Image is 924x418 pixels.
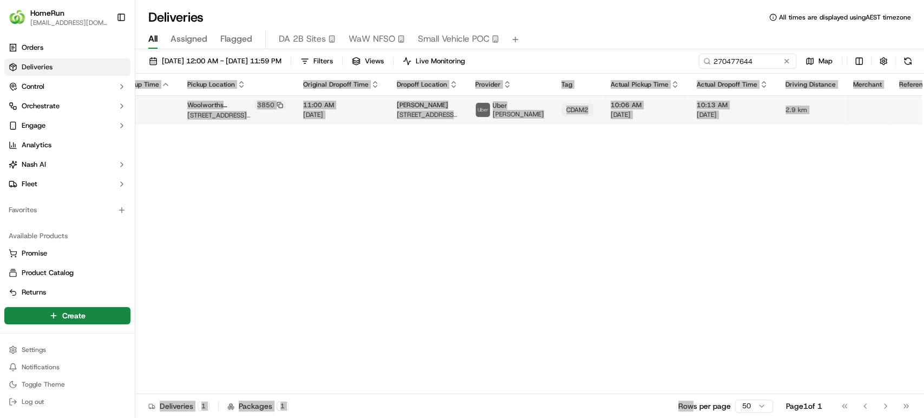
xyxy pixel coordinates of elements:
input: Type to search [699,54,796,69]
button: HomeRunHomeRun[EMAIL_ADDRESS][DOMAIN_NAME] [4,4,112,30]
span: Engage [22,121,45,130]
div: 3850 [254,100,286,110]
div: 1 [277,401,289,411]
span: Promise [22,249,47,258]
span: Create [62,310,86,321]
span: Small Vehicle POC [418,32,489,45]
button: Refresh [900,54,915,69]
button: Map [801,54,837,69]
span: Assigned [171,32,207,45]
span: Fleet [22,179,37,189]
span: Orchestrate [22,101,60,111]
a: Analytics [4,136,130,154]
span: Merchant [853,80,882,89]
button: Live Monitoring [398,54,470,69]
span: Analytics [22,140,51,150]
span: Toggle Theme [22,380,65,389]
p: Rows per page [678,401,731,412]
span: 10:13 AM [697,101,768,109]
span: Views [365,56,384,66]
h1: Deliveries [148,9,204,26]
button: Log out [4,394,130,409]
button: Product Catalog [4,264,130,282]
span: Map [818,56,833,66]
a: Returns [9,288,126,297]
div: Page 1 of 1 [786,401,822,412]
span: Log out [22,397,44,406]
span: DA 2B Sites [279,32,326,45]
span: Nash AI [22,160,46,169]
button: Create [4,307,130,324]
span: Returns [22,288,46,297]
span: [STREET_ADDRESS][PERSON_NAME] [187,111,286,120]
button: Engage [4,117,130,134]
span: [DATE] [611,110,679,119]
span: [PERSON_NAME] [397,101,448,109]
span: Tag [561,80,572,89]
span: Control [22,82,44,92]
span: Settings [22,345,46,354]
span: 10:06 AM [611,101,679,109]
img: uber-new-logo.jpeg [476,103,490,117]
span: Original Dropoff Time [303,80,369,89]
div: Packages [227,401,289,412]
button: [DATE] 12:00 AM - [DATE] 11:59 PM [144,54,286,69]
span: Product Catalog [22,268,74,278]
span: 11:00 AM [303,101,379,109]
a: Deliveries [4,58,130,76]
span: CDAM2 [566,106,588,114]
span: All times are displayed using AEST timezone [779,13,911,22]
button: Nash AI [4,156,130,173]
div: Deliveries [148,401,209,412]
button: Toggle Theme [4,377,130,392]
a: Product Catalog [9,268,126,278]
img: HomeRun [9,9,26,26]
button: Orchestrate [4,97,130,115]
span: All [148,32,158,45]
span: Orders [22,43,43,53]
span: Actual Pickup Time [611,80,669,89]
button: Fleet [4,175,130,193]
span: Pickup Location [187,80,235,89]
span: Dropoff Location [397,80,447,89]
button: Notifications [4,360,130,375]
div: 1 [198,401,209,411]
div: Available Products [4,227,130,245]
span: [DATE] [697,110,768,119]
a: Orders [4,39,130,56]
span: [DATE] [303,110,379,119]
span: Deliveries [22,62,53,72]
span: Provider [475,80,501,89]
span: [PERSON_NAME] [493,110,544,119]
span: Filters [313,56,333,66]
span: Woolworths [PERSON_NAME][GEOGRAPHIC_DATA] [187,101,252,109]
span: 2.9 km [785,106,836,114]
span: [STREET_ADDRESS][PERSON_NAME] [397,110,458,119]
button: HomeRun [30,8,64,18]
button: Control [4,78,130,95]
button: Promise [4,245,130,262]
span: Actual Dropoff Time [697,80,757,89]
button: Filters [296,54,338,69]
button: [EMAIL_ADDRESS][DOMAIN_NAME] [30,18,108,27]
span: [DATE] 12:00 AM - [DATE] 11:59 PM [162,56,281,66]
span: Driving Distance [785,80,836,89]
button: Returns [4,284,130,301]
div: Favorites [4,201,130,219]
span: Flagged [220,32,252,45]
button: Settings [4,342,130,357]
span: Live Monitoring [416,56,465,66]
span: WaW NFSO [349,32,395,45]
span: Notifications [22,363,60,371]
span: Uber [493,101,507,110]
a: Promise [9,249,126,258]
button: Views [347,54,389,69]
